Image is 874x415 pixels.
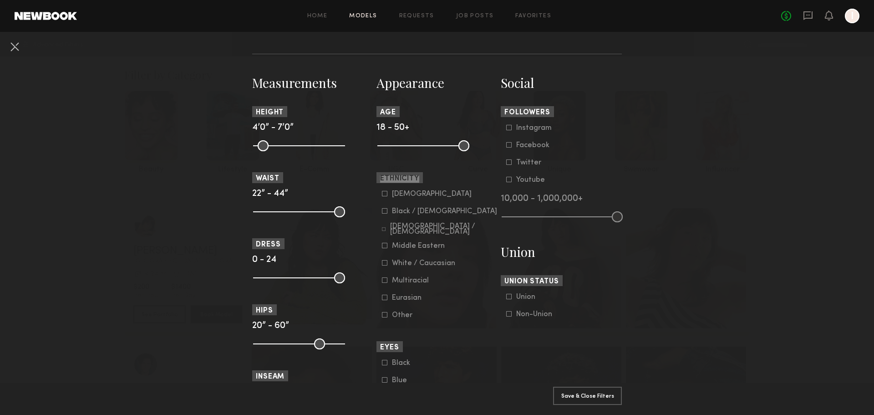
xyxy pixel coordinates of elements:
div: < 1 month [389,27,424,32]
span: 4’0” - 7’0” [252,123,294,132]
div: Facebook [516,143,552,148]
div: 10,000 - 1,000,000+ [501,195,622,203]
div: Twitter [516,160,552,165]
h3: Measurements [252,74,373,92]
button: Cancel [7,39,22,54]
common-close-button: Cancel [7,39,22,56]
div: Union [516,294,552,300]
div: Other [392,313,427,318]
a: Favorites [515,13,551,19]
span: Eyes [380,344,399,351]
h3: Union [501,243,622,261]
span: Followers [504,109,550,116]
div: Black [392,360,427,366]
span: 18 - 50+ [376,123,409,132]
span: 0 - 24 [252,256,276,264]
a: Requests [399,13,434,19]
a: Models [349,13,377,19]
h3: Appearance [376,74,498,92]
a: Home [307,13,328,19]
div: White / Caucasian [392,261,455,266]
a: Job Posts [456,13,494,19]
div: [DEMOGRAPHIC_DATA] [392,191,472,197]
span: Ethnicity [380,175,419,182]
div: Black / [DEMOGRAPHIC_DATA] [392,209,497,214]
div: Youtube [516,177,552,183]
div: Multiracial [392,278,429,283]
h3: Social [501,74,622,92]
div: Instagram [516,125,552,131]
span: Waist [256,175,279,182]
div: Non-Union [516,312,552,317]
span: Union Status [504,278,559,285]
span: Age [380,109,396,116]
span: Inseam [256,374,285,380]
div: Eurasian [392,295,427,301]
div: Blue [392,378,427,383]
div: Middle Eastern [392,243,445,249]
span: Dress [256,241,281,248]
div: < 1 week [268,27,303,32]
span: 20” - 60” [252,322,289,330]
div: [DEMOGRAPHIC_DATA] / [DEMOGRAPHIC_DATA] [390,224,498,235]
span: 22” - 44” [252,190,288,198]
span: Height [256,109,284,116]
button: Save & Close Filters [553,387,622,405]
span: Hips [256,307,273,314]
a: I [845,9,859,23]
